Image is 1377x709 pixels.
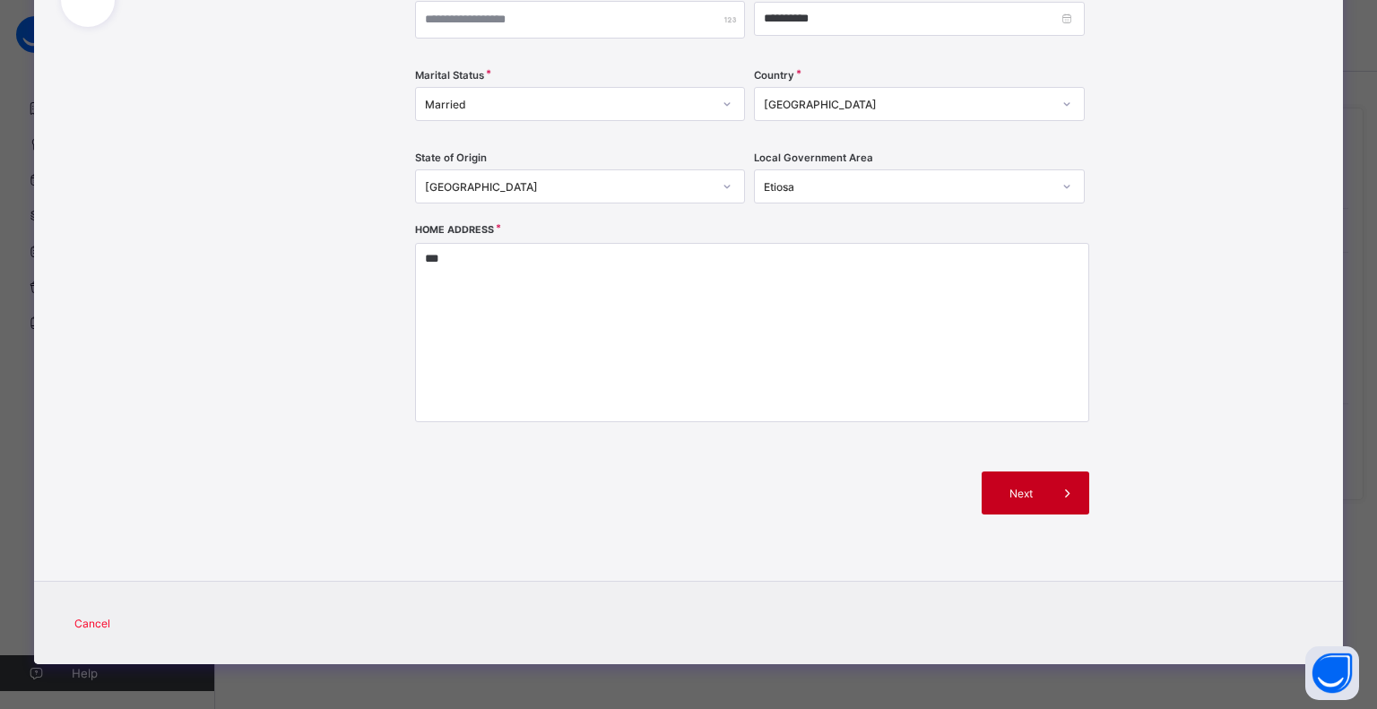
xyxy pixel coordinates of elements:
[425,180,712,194] div: [GEOGRAPHIC_DATA]
[415,224,494,236] label: Home Address
[415,151,487,164] span: State of Origin
[754,69,794,82] span: Country
[74,617,110,630] span: Cancel
[415,69,484,82] span: Marital Status
[764,98,1051,111] div: [GEOGRAPHIC_DATA]
[754,151,873,164] span: Local Government Area
[1305,646,1359,700] button: Open asap
[764,180,1051,194] div: Etiosa
[425,98,712,111] div: Married
[995,487,1046,500] span: Next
